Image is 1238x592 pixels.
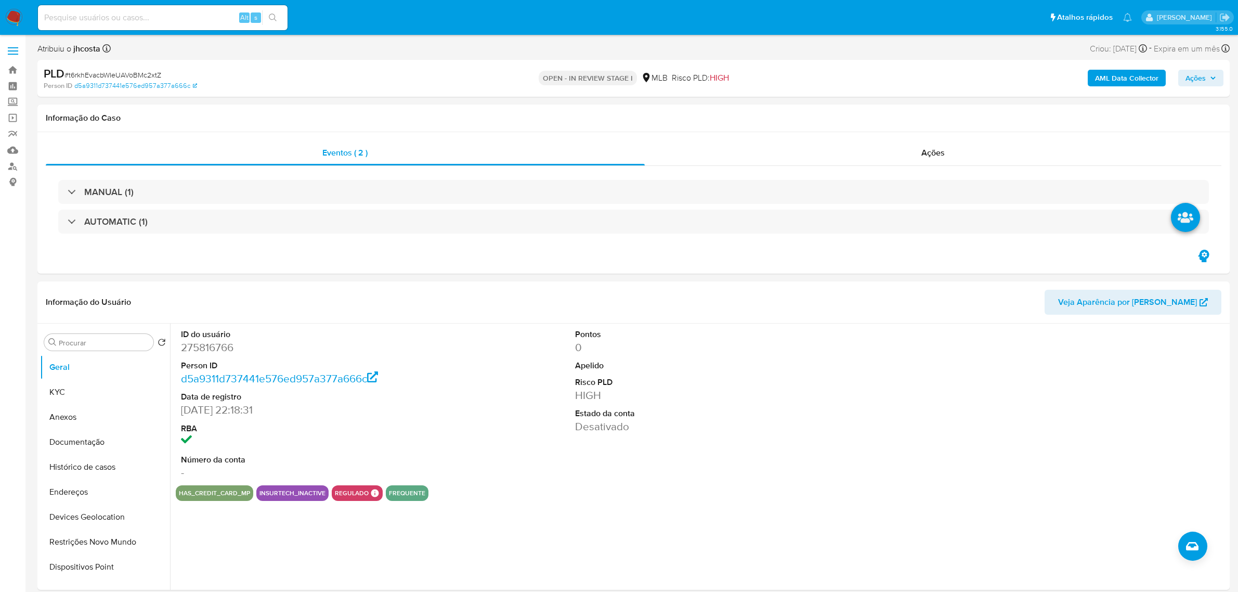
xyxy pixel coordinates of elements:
div: MANUAL (1) [58,180,1209,204]
button: Retornar ao pedido padrão [158,338,166,350]
dt: Person ID [181,360,434,371]
dt: Apelido [575,360,828,371]
div: AUTOMATIC (1) [58,210,1209,234]
h3: AUTOMATIC (1) [84,216,148,227]
span: - [1149,42,1152,56]
div: MLB [641,72,668,84]
span: Alt [240,12,249,22]
span: Ações [1185,70,1206,86]
dd: [DATE] 22:18:31 [181,403,434,417]
p: jhonata.costa@mercadolivre.com [1157,12,1216,22]
dt: ID do usuário [181,329,434,340]
a: d5a9311d737441e576ed957a377a666c [181,371,378,386]
dt: Número da conta [181,454,434,466]
a: Notificações [1123,13,1132,22]
dt: Pontos [575,329,828,340]
dd: 275816766 [181,340,434,355]
span: HIGH [710,72,729,84]
dd: 0 [575,340,828,355]
span: Risco PLD: [672,72,729,84]
button: Endereços [40,480,170,505]
button: Dispositivos Point [40,555,170,580]
input: Procurar [59,338,149,348]
div: Criou: [DATE] [1090,42,1147,56]
p: OPEN - IN REVIEW STAGE I [539,71,637,85]
button: Documentação [40,430,170,455]
input: Pesquise usuários ou casos... [38,11,288,24]
dt: Data de registro [181,391,434,403]
dd: - [181,465,434,480]
a: Sair [1219,12,1230,23]
button: Restrições Novo Mundo [40,530,170,555]
span: s [254,12,257,22]
dt: RBA [181,423,434,434]
span: Ações [921,147,945,159]
span: # t6rkhEvacbWIeUAVoBMc2xtZ [64,70,161,80]
dd: Desativado [575,419,828,434]
dt: Estado da conta [575,408,828,419]
button: Histórico de casos [40,455,170,480]
button: insurtech_inactive [259,491,325,495]
dt: Risco PLD [575,377,828,388]
button: Anexos [40,405,170,430]
button: Ações [1178,70,1223,86]
dd: HIGH [575,388,828,403]
b: PLD [44,65,64,82]
button: AML Data Collector [1088,70,1166,86]
a: d5a9311d737441e576ed957a377a666c [74,81,197,91]
span: Expira em um mês [1154,43,1220,55]
button: frequente [389,491,425,495]
button: KYC [40,380,170,405]
span: Eventos ( 2 ) [322,147,368,159]
h1: Informação do Caso [46,113,1221,123]
span: Veja Aparência por [PERSON_NAME] [1058,290,1197,315]
button: Geral [40,355,170,380]
b: jhcosta [71,43,100,55]
button: search-icon [262,10,283,25]
span: Atalhos rápidos [1057,12,1113,23]
h1: Informação do Usuário [46,297,131,307]
button: regulado [335,491,369,495]
span: Atribuiu o [37,43,100,55]
button: Procurar [48,338,57,346]
button: has_credit_card_mp [179,491,250,495]
button: Devices Geolocation [40,505,170,530]
button: Veja Aparência por [PERSON_NAME] [1045,290,1221,315]
h3: MANUAL (1) [84,186,134,198]
b: Person ID [44,81,72,91]
b: AML Data Collector [1095,70,1158,86]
